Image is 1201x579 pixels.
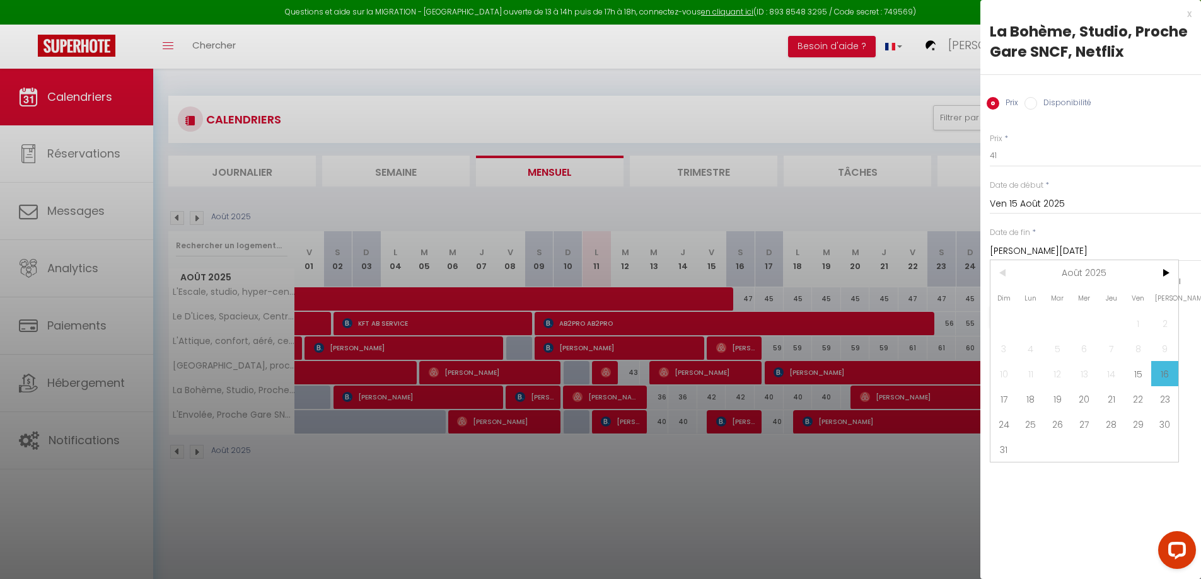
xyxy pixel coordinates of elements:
span: 14 [1098,361,1125,386]
span: 22 [1125,386,1152,411]
span: Mer [1071,285,1098,311]
span: < [990,260,1018,285]
span: Août 2025 [1018,260,1152,285]
label: Date de début [990,180,1043,192]
span: 19 [1044,386,1071,411]
span: 13 [1071,361,1098,386]
span: 3 [990,336,1018,361]
span: 18 [1018,386,1045,411]
span: 11 [1018,361,1045,386]
iframe: LiveChat chat widget [1148,526,1201,579]
span: Ven [1125,285,1152,311]
span: 20 [1071,386,1098,411]
span: 29 [1125,411,1152,437]
span: > [1151,260,1178,285]
span: 2 [1151,311,1178,336]
div: x [980,6,1192,21]
span: 15 [1125,361,1152,386]
span: Mar [1044,285,1071,311]
span: 16 [1151,361,1178,386]
span: 12 [1044,361,1071,386]
span: 28 [1098,411,1125,437]
span: 10 [990,361,1018,386]
span: 4 [1018,336,1045,361]
span: 9 [1151,336,1178,361]
label: Disponibilité [1037,97,1091,111]
div: La Bohème, Studio, Proche Gare SNCF, Netflix [990,21,1192,62]
span: 26 [1044,411,1071,437]
span: 27 [1071,411,1098,437]
label: Prix [999,97,1018,111]
span: 17 [990,386,1018,411]
span: 7 [1098,336,1125,361]
span: Lun [1018,285,1045,311]
span: 6 [1071,336,1098,361]
span: 21 [1098,386,1125,411]
span: 25 [1018,411,1045,437]
span: 31 [990,437,1018,462]
span: Jeu [1098,285,1125,311]
span: 8 [1125,336,1152,361]
span: 23 [1151,386,1178,411]
span: 1 [1125,311,1152,336]
span: Dim [990,285,1018,311]
span: [PERSON_NAME] [1151,285,1178,311]
span: 24 [990,411,1018,437]
span: 30 [1151,411,1178,437]
label: Date de fin [990,227,1030,239]
label: Prix [990,133,1002,145]
span: 5 [1044,336,1071,361]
